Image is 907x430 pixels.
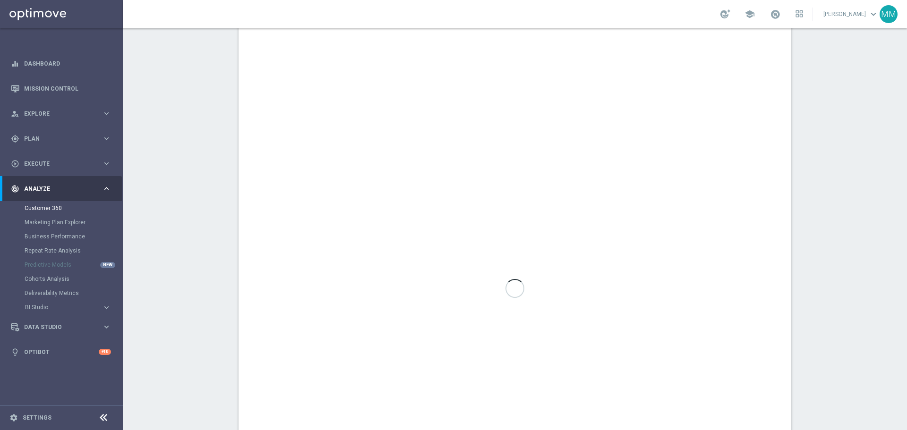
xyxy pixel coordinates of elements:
a: Deliverability Metrics [25,289,98,297]
button: lightbulb Optibot +10 [10,348,111,356]
div: Predictive Models [25,258,122,272]
div: Mission Control [11,76,111,101]
a: Marketing Plan Explorer [25,219,98,226]
a: Cohorts Analysis [25,275,98,283]
div: Optibot [11,339,111,364]
div: NEW [100,262,115,268]
button: equalizer Dashboard [10,60,111,67]
button: track_changes Analyze keyboard_arrow_right [10,185,111,193]
button: Data Studio keyboard_arrow_right [10,323,111,331]
div: Explore [11,110,102,118]
div: Execute [11,160,102,168]
i: track_changes [11,185,19,193]
button: BI Studio keyboard_arrow_right [25,304,111,311]
i: lightbulb [11,348,19,356]
div: +10 [99,349,111,355]
i: person_search [11,110,19,118]
a: Repeat Rate Analysis [25,247,98,254]
span: Data Studio [24,324,102,330]
i: keyboard_arrow_right [102,184,111,193]
div: Deliverability Metrics [25,286,122,300]
div: Customer 360 [25,201,122,215]
div: Cohorts Analysis [25,272,122,286]
button: gps_fixed Plan keyboard_arrow_right [10,135,111,143]
div: Marketing Plan Explorer [25,215,122,229]
div: Plan [11,135,102,143]
button: Mission Control [10,85,111,93]
a: Dashboard [24,51,111,76]
div: Analyze [11,185,102,193]
a: Optibot [24,339,99,364]
div: BI Studio [25,300,122,314]
a: [PERSON_NAME]keyboard_arrow_down [822,7,880,21]
span: school [744,9,755,19]
a: Business Performance [25,233,98,240]
span: Execute [24,161,102,167]
i: keyboard_arrow_right [102,303,111,312]
div: MM [880,5,898,23]
i: keyboard_arrow_right [102,109,111,118]
i: gps_fixed [11,135,19,143]
div: Business Performance [25,229,122,244]
i: equalizer [11,59,19,68]
span: BI Studio [25,304,93,310]
a: Settings [23,415,51,421]
span: Plan [24,136,102,142]
button: play_circle_outline Execute keyboard_arrow_right [10,160,111,168]
i: keyboard_arrow_right [102,159,111,168]
a: Customer 360 [25,204,98,212]
div: Data Studio [11,323,102,331]
a: Mission Control [24,76,111,101]
div: Repeat Rate Analysis [25,244,122,258]
i: keyboard_arrow_right [102,322,111,331]
i: keyboard_arrow_right [102,134,111,143]
span: Analyze [24,186,102,192]
i: settings [9,413,18,422]
div: BI Studio [25,304,102,310]
i: play_circle_outline [11,160,19,168]
div: Dashboard [11,51,111,76]
button: person_search Explore keyboard_arrow_right [10,110,111,118]
span: keyboard_arrow_down [868,9,879,19]
span: Explore [24,111,102,117]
